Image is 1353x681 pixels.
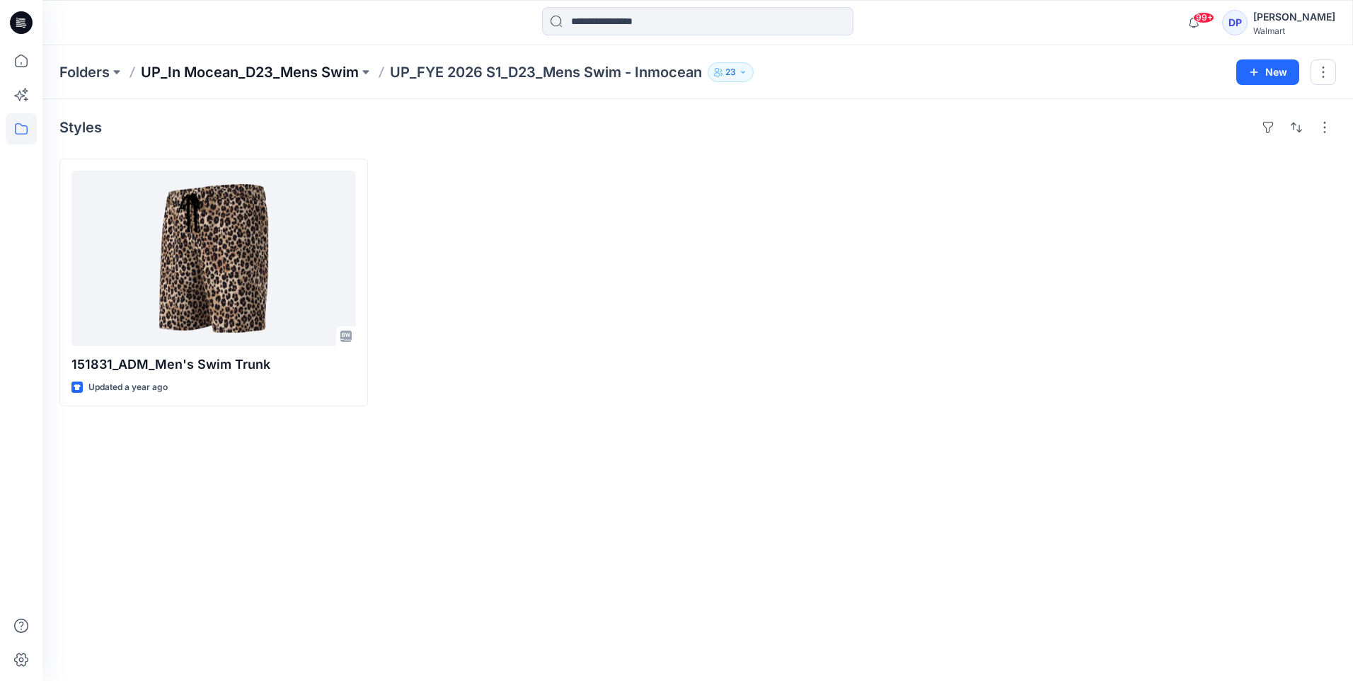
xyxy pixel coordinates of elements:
[1222,10,1248,35] div: DP
[71,355,356,374] p: 151831_ADM_Men's Swim Trunk
[88,380,168,395] p: Updated a year ago
[141,62,359,82] a: UP_In Mocean_D23_Mens Swim
[1253,25,1335,36] div: Walmart
[708,62,754,82] button: 23
[59,62,110,82] a: Folders
[71,171,356,346] a: 151831_ADM_Men's Swim Trunk
[725,64,736,80] p: 23
[1236,59,1299,85] button: New
[1253,8,1335,25] div: [PERSON_NAME]
[59,119,102,136] h4: Styles
[390,62,702,82] p: UP_FYE 2026 S1_D23_Mens Swim - Inmocean
[1193,12,1214,23] span: 99+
